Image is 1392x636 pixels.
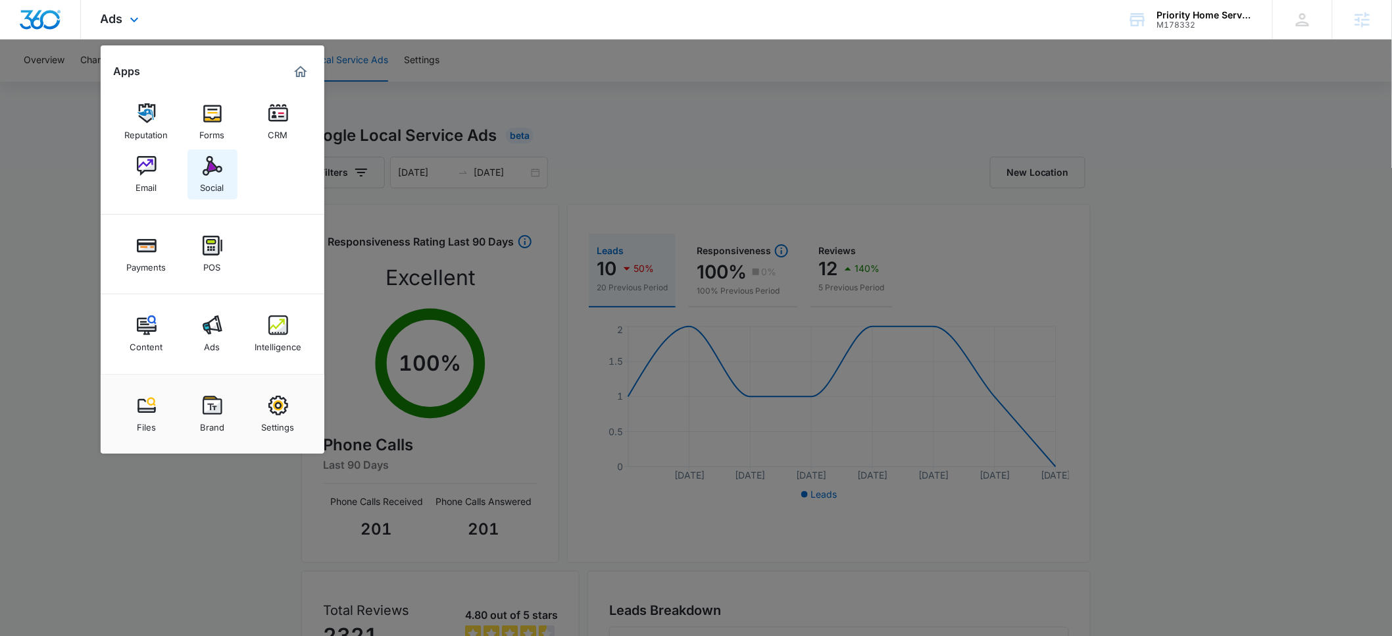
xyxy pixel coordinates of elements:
a: Reputation [122,97,172,147]
div: Reputation [125,123,168,140]
div: Social [201,176,224,193]
div: Payments [127,255,166,273]
h2: Apps [114,65,141,78]
a: Marketing 360® Dashboard [290,61,311,82]
a: Files [122,389,172,439]
a: Email [122,149,172,199]
a: CRM [253,97,303,147]
div: Intelligence [255,335,301,352]
div: Content [130,335,163,352]
a: Forms [187,97,237,147]
div: Email [136,176,157,193]
div: Settings [262,415,295,433]
div: Ads [205,335,220,352]
div: Forms [200,123,225,140]
div: account id [1157,20,1253,30]
div: POS [204,255,221,273]
div: account name [1157,10,1253,20]
a: Settings [253,389,303,439]
a: Payments [122,229,172,279]
div: Brand [200,415,224,433]
div: CRM [268,123,288,140]
div: Files [137,415,156,433]
a: Intelligence [253,309,303,359]
a: Brand [187,389,237,439]
a: Social [187,149,237,199]
span: Ads [101,12,123,26]
a: Ads [187,309,237,359]
a: POS [187,229,237,279]
a: Content [122,309,172,359]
